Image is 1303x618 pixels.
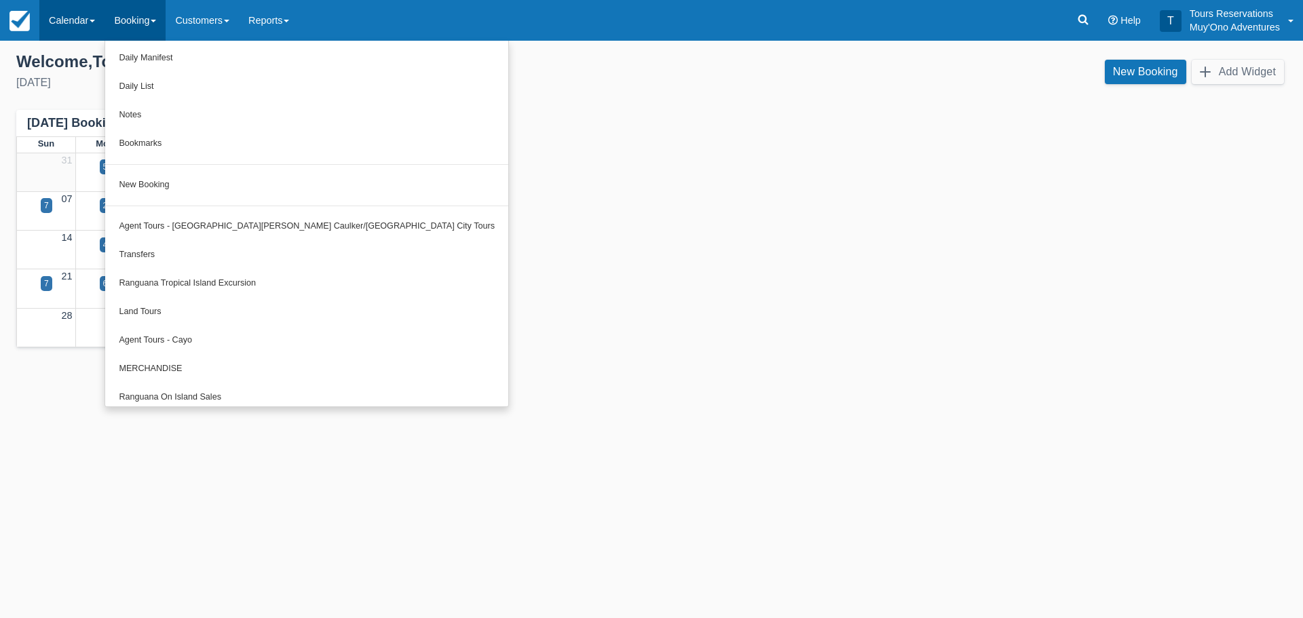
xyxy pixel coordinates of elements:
a: Agent Tours - [GEOGRAPHIC_DATA][PERSON_NAME] Caulker/[GEOGRAPHIC_DATA] City Tours [105,212,508,241]
a: 21 [62,271,73,282]
div: 6 [103,277,108,290]
p: Tours Reservations [1190,7,1280,20]
a: Agent Tours - Cayo [105,326,508,355]
div: 7 [44,199,49,212]
a: Daily Manifest [105,44,508,73]
button: Add Widget [1192,60,1284,84]
div: [DATE] Booking Calendar [27,115,247,131]
a: Notes [105,101,508,130]
a: New Booking [105,171,508,199]
ul: Booking [105,41,509,407]
a: Ranguana On Island Sales [105,383,508,412]
div: 5 [103,161,108,173]
div: [DATE] [16,75,641,91]
p: Muy'Ono Adventures [1190,20,1280,34]
img: checkfront-main-nav-mini-logo.png [10,11,30,31]
span: Sun [38,138,54,149]
a: 07 [62,193,73,204]
div: 2 [103,199,108,212]
div: Welcome , Tours Reservations ! [16,52,641,72]
span: Help [1120,15,1141,26]
div: 7 [44,277,49,290]
a: Bookmarks [105,130,508,158]
i: Help [1108,16,1118,25]
span: Mon [96,138,114,149]
a: 31 [62,155,73,166]
a: Transfers [105,241,508,269]
a: 14 [62,232,73,243]
a: Ranguana Tropical Island Excursion [105,269,508,298]
a: Daily List [105,73,508,101]
a: MERCHANDISE [105,355,508,383]
div: 4 [103,239,108,251]
a: Land Tours [105,298,508,326]
div: T [1160,10,1182,32]
a: 28 [62,310,73,321]
a: New Booking [1105,60,1186,84]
